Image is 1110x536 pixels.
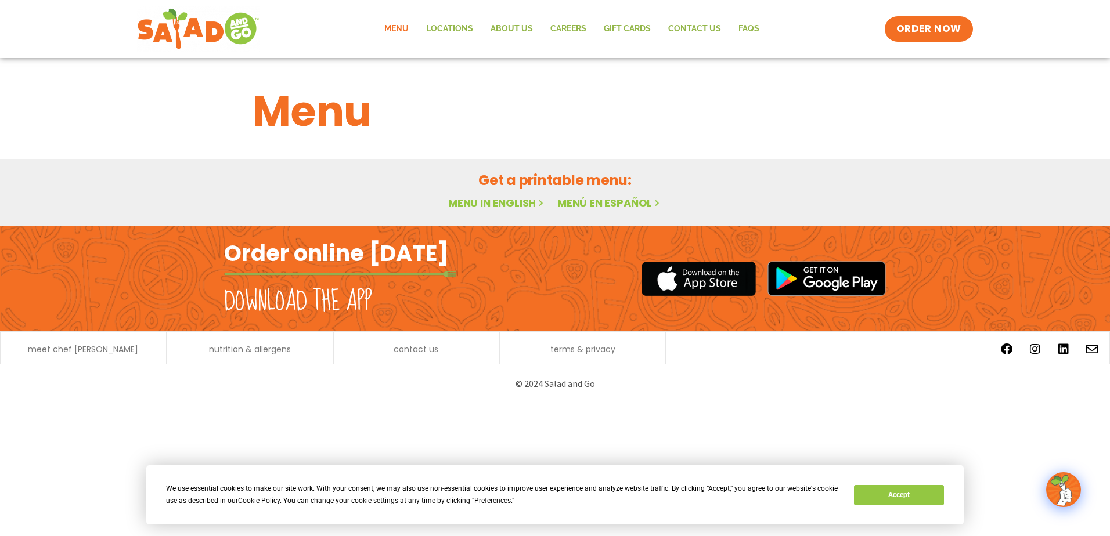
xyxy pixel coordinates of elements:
img: wpChatIcon [1047,473,1080,506]
a: Menu [376,16,417,42]
button: Accept [854,485,943,505]
a: Menú en español [557,195,662,210]
span: ORDER NOW [896,22,961,36]
a: Careers [542,16,595,42]
h2: Download the app [224,285,372,318]
img: google_play [767,261,886,296]
span: Preferences [474,497,511,505]
a: terms & privacy [550,345,615,353]
img: fork [224,271,456,277]
img: new-SAG-logo-768×292 [137,6,260,52]
a: Menu in English [448,195,546,210]
div: Cookie Consent Prompt [146,465,964,524]
h2: Get a printable menu: [253,170,857,190]
p: © 2024 Salad and Go [230,376,880,392]
nav: Menu [376,16,768,42]
div: We use essential cookies to make our site work. With your consent, we may also use non-essential ... [166,483,840,507]
a: Contact Us [659,16,730,42]
a: GIFT CARDS [595,16,659,42]
a: meet chef [PERSON_NAME] [28,345,138,353]
a: ORDER NOW [885,16,973,42]
a: About Us [482,16,542,42]
span: Cookie Policy [238,497,280,505]
img: appstore [642,260,756,298]
h2: Order online [DATE] [224,239,449,267]
a: FAQs [730,16,768,42]
h1: Menu [253,80,857,143]
a: Locations [417,16,482,42]
a: nutrition & allergens [209,345,291,353]
a: contact us [394,345,438,353]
